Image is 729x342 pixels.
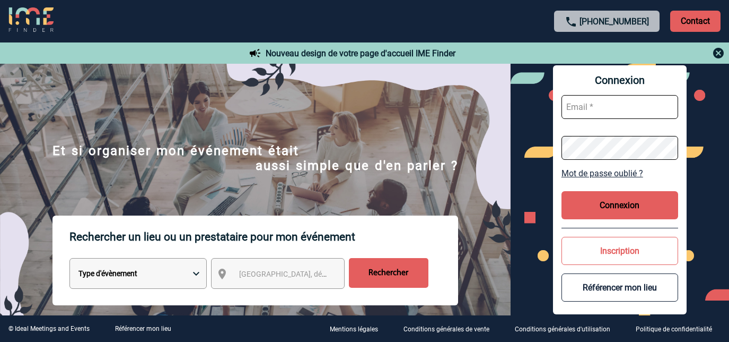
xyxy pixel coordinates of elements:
button: Connexion [561,191,678,219]
p: Contact [670,11,721,32]
div: © Ideal Meetings and Events [8,325,90,332]
img: call-24-px.png [565,15,577,28]
a: Conditions générales d'utilisation [506,324,627,334]
button: Inscription [561,237,678,265]
a: [PHONE_NUMBER] [579,16,649,27]
p: Mentions légales [330,326,378,334]
input: Email * [561,95,678,119]
input: Rechercher [349,258,428,288]
p: Conditions générales d'utilisation [515,326,610,334]
a: Mentions légales [321,324,395,334]
span: [GEOGRAPHIC_DATA], département, région... [239,270,387,278]
a: Référencer mon lieu [115,325,171,332]
a: Mot de passe oublié ? [561,168,678,178]
p: Rechercher un lieu ou un prestataire pour mon événement [69,216,458,258]
p: Politique de confidentialité [636,326,712,334]
p: Conditions générales de vente [403,326,489,334]
a: Politique de confidentialité [627,324,729,334]
span: Connexion [561,74,678,87]
a: Conditions générales de vente [395,324,506,334]
button: Référencer mon lieu [561,273,678,302]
